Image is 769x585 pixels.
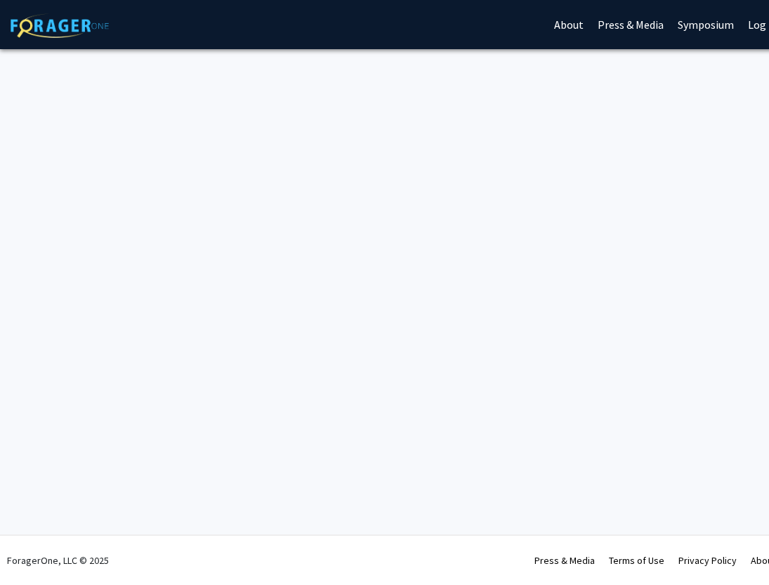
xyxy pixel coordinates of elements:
a: Terms of Use [609,554,664,567]
img: ForagerOne Logo [11,13,109,38]
a: Press & Media [534,554,595,567]
div: ForagerOne, LLC © 2025 [7,536,109,585]
a: Privacy Policy [678,554,737,567]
